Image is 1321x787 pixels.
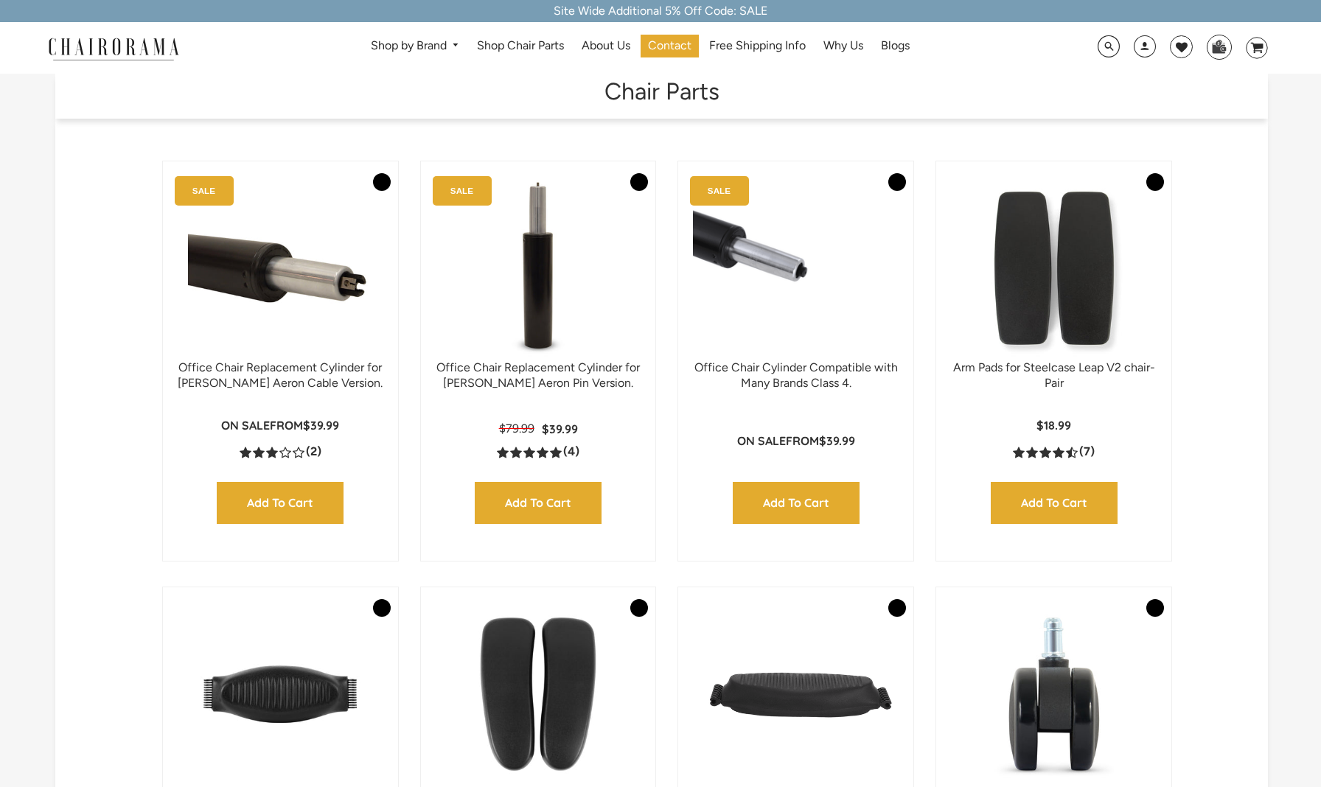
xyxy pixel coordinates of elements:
[178,176,383,360] a: Office Chair Replacement Cylinder for Herman Miller Aeron Cable Version. - chairorama Office Chai...
[737,433,855,449] p: from
[819,433,855,448] span: $39.99
[693,176,899,360] img: Office Chair Cylinder Compatible with Many Brands Class 4. - chairorama
[823,38,863,54] span: Why Us
[648,38,691,54] span: Contact
[178,176,383,360] img: Office Chair Replacement Cylinder for Herman Miller Aeron Cable Version. - chairorama
[708,186,731,195] text: SALE
[436,360,640,390] a: Office Chair Replacement Cylinder for [PERSON_NAME] Aeron Pin Version.
[693,176,899,360] a: Office Chair Cylinder Compatible with Many Brands Class 4. - chairorama Office Chair Cylinder Com...
[497,444,579,460] a: 5.0 rating (4 votes)
[363,35,467,57] a: Shop by Brand
[470,35,571,57] a: Shop Chair Parts
[217,482,344,524] input: Add to Cart
[221,418,339,433] p: from
[694,360,898,390] a: Office Chair Cylinder Compatible with Many Brands Class 4.
[737,433,786,448] strong: On Sale
[436,176,641,360] img: Office Chair Replacement Cylinder for Herman Miller Aeron Pin Version. - chairorama
[306,444,321,460] span: (2)
[178,360,383,390] a: Office Chair Replacement Cylinder for [PERSON_NAME] Aeron Cable Version.
[1079,444,1095,460] span: (7)
[1036,418,1071,433] span: $18.99
[951,176,1157,360] a: Arm Pads for Steelcase Leap V2 chair- Pair - chairorama Arm Pads for Steelcase Leap V2 chair- Pai...
[816,35,871,57] a: Why Us
[563,444,579,460] span: (4)
[240,444,321,460] a: 3.0 rating (2 votes)
[450,186,473,195] text: SALE
[70,74,1254,105] h1: Chair Parts
[582,38,630,54] span: About Us
[709,38,806,54] span: Free Shipping Info
[951,602,1157,786] a: Office Chair Replacement Casters For Herman Miller Aeron- Qty 5 - chairorama Office Chair Replace...
[436,176,641,360] a: Office Chair Replacement Cylinder for Herman Miller Aeron Pin Version. - chairorama Office Chair ...
[499,422,534,436] span: $79.99
[888,599,906,617] button: Add to Wishlist
[40,35,187,61] img: chairorama
[477,38,564,54] span: Shop Chair Parts
[192,186,215,195] text: SALE
[250,35,1031,62] nav: DesktopNavigation
[178,602,383,786] img: Lumbar Pad for Herman Miller Classic Aeron Chair- Size B - chairorama
[641,35,699,57] a: Contact
[630,173,648,191] button: Add to Wishlist
[951,176,1157,360] img: Arm Pads for Steelcase Leap V2 chair- Pair - chairorama
[874,35,917,57] a: Blogs
[951,602,1157,786] img: Office Chair Replacement Casters For Herman Miller Aeron- Qty 5 - chairorama
[373,173,391,191] button: Add to Wishlist
[953,360,1155,390] a: Arm Pads for Steelcase Leap V2 chair- Pair
[1146,599,1164,617] button: Add to Wishlist
[881,38,910,54] span: Blogs
[702,35,813,57] a: Free Shipping Info
[436,602,641,786] img: Arm pads for Herman Miller Classic Aeron Chair - Pair - chairorama
[693,602,899,786] img: Lumbar Pad for Herman Miller Classic Aeron Chair- Size C - chairorama
[1207,35,1230,57] img: WhatsApp_Image_2024-07-12_at_16.23.01.webp
[1013,444,1095,460] a: 4.4 rating (7 votes)
[221,418,270,433] strong: On Sale
[693,602,899,786] a: Lumbar Pad for Herman Miller Classic Aeron Chair- Size C - chairorama Lumbar Pad for Herman Mille...
[475,482,602,524] input: Add to Cart
[574,35,638,57] a: About Us
[436,602,641,786] a: Arm pads for Herman Miller Classic Aeron Chair - Pair - chairorama Arm pads for Herman Miller Cla...
[542,422,578,436] span: $39.99
[733,482,860,524] input: Add to Cart
[888,173,906,191] button: Add to Wishlist
[991,482,1118,524] input: Add to Cart
[373,599,391,617] button: Add to Wishlist
[630,599,648,617] button: Add to Wishlist
[178,602,383,786] a: Lumbar Pad for Herman Miller Classic Aeron Chair- Size B - chairorama Lumbar Pad for Herman Mille...
[303,418,339,433] span: $39.99
[1146,173,1164,191] button: Add to Wishlist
